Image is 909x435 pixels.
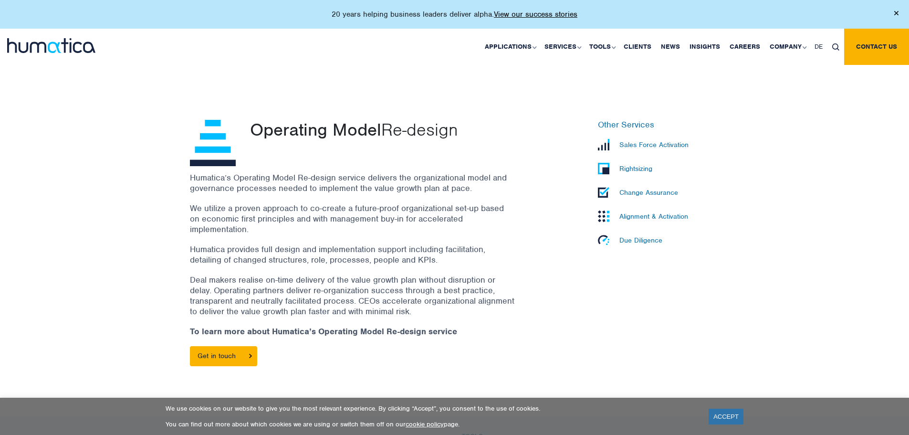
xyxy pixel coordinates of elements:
[332,10,577,19] p: 20 years helping business leaders deliver alpha.
[190,203,514,234] p: We utilize a proven approach to co-create a future-proof organizational set-up based on economic ...
[598,187,609,198] img: Change Assurance
[250,120,538,139] p: Re-design
[656,29,685,65] a: News
[619,29,656,65] a: Clients
[480,29,540,65] a: Applications
[598,163,609,174] img: Rightsizing
[815,42,823,51] span: DE
[619,236,662,244] p: Due Diligence
[844,29,909,65] a: Contact us
[540,29,585,65] a: Services
[598,235,609,245] img: Due Diligence
[685,29,725,65] a: Insights
[585,29,619,65] a: Tools
[190,326,457,337] strong: To learn more about Humatica’s Operating Model Re-design service
[598,139,609,150] img: Sales Force Activation
[619,188,678,197] p: Change Assurance
[406,420,444,428] a: cookie policy
[598,120,720,130] h6: Other Services
[765,29,810,65] a: Company
[709,409,743,424] a: ACCEPT
[810,29,827,65] a: DE
[190,275,514,317] p: Deal makers realise on-time delivery of the value growth plan without disruption or delay. Operat...
[250,118,381,140] span: Operating Model
[166,420,697,428] p: You can find out more about which cookies we are using or switch them off on our page.
[619,212,688,221] p: Alignment & Activation
[619,164,652,173] p: Rightsizing
[725,29,765,65] a: Careers
[166,404,697,413] p: We use cookies on our website to give you the most relevant experience. By clicking “Accept”, you...
[190,172,514,193] p: Humatica’s Operating Model Re-design service delivers the organizational model and governance pro...
[619,140,689,149] p: Sales Force Activation
[190,120,236,166] img: <span>Operating Model</span> Re-design
[7,38,95,53] img: logo
[190,346,257,366] a: Get in touch
[249,354,252,358] img: arrowicon
[494,10,577,19] a: View our success stories
[190,244,514,265] p: Humatica provides full design and implementation support including facilitation, detailing of cha...
[598,210,609,222] img: Alignment & Activation
[832,43,839,51] img: search_icon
